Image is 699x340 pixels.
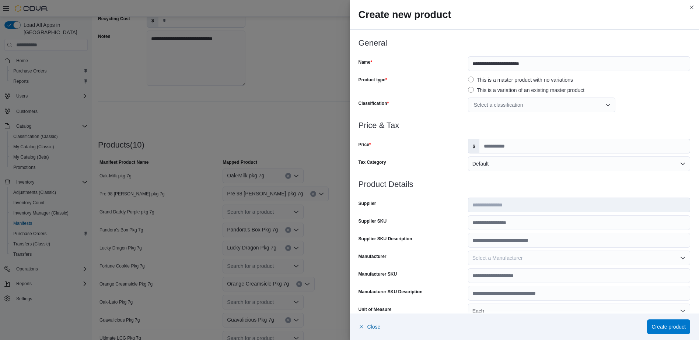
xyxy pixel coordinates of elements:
[359,59,372,65] label: Name
[359,307,392,312] label: Unit of Measure
[359,319,381,334] button: Close
[359,159,386,165] label: Tax Category
[359,180,691,189] h3: Product Details
[468,156,690,171] button: Default
[359,254,387,259] label: Manufacturer
[359,142,371,148] label: Price
[359,271,397,277] label: Manufacturer SKU
[359,77,387,83] label: Product type
[359,9,691,21] h2: Create new product
[468,86,585,95] label: This is a variation of an existing master product
[359,121,691,130] h3: Price & Tax
[359,100,389,106] label: Classification
[651,323,686,330] span: Create product
[359,218,387,224] label: Supplier SKU
[647,319,690,334] button: Create product
[468,304,690,318] button: Each
[472,255,523,261] span: Select a Manufacturer
[359,289,423,295] label: Manufacturer SKU Description
[468,139,480,153] label: $
[359,236,412,242] label: Supplier SKU Description
[687,3,696,12] button: Close this dialog
[359,201,376,206] label: Supplier
[468,75,573,84] label: This is a master product with no variations
[468,251,690,265] button: Select a Manufacturer
[367,323,381,330] span: Close
[359,39,691,47] h3: General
